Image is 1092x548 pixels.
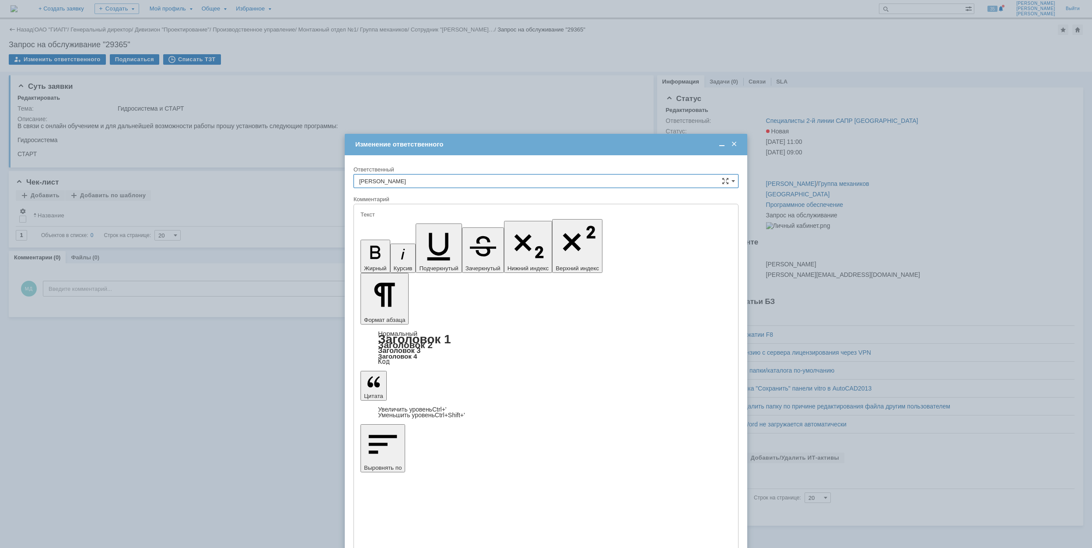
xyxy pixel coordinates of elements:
button: Нижний индекс [504,221,553,273]
span: Ctrl+' [432,406,447,413]
span: Зачеркнутый [465,265,500,272]
span: Сложная форма [722,178,729,185]
button: Подчеркнутый [416,223,462,273]
a: Заголовок 2 [378,340,433,350]
a: Decrease [378,412,465,419]
div: Ответственный [353,167,737,172]
a: Заголовок 1 [378,332,451,346]
button: Верхний индекс [552,219,602,273]
a: Заголовок 4 [378,353,417,360]
span: Ctrl+Shift+' [435,412,465,419]
span: Закрыть [730,140,738,148]
button: Цитата [360,371,387,401]
button: Зачеркнутый [462,227,504,273]
a: Заголовок 3 [378,346,420,354]
button: Курсив [390,244,416,273]
button: Жирный [360,240,390,273]
button: Формат абзаца [360,273,409,325]
span: Верхний индекс [556,265,599,272]
div: Комментарий [353,195,738,204]
a: Increase [378,406,447,413]
span: Цитата [364,393,383,399]
span: Свернуть (Ctrl + M) [717,140,726,148]
a: Нормальный [378,330,417,337]
span: Жирный [364,265,387,272]
span: Выровнять по [364,464,402,471]
span: Подчеркнутый [419,265,458,272]
div: Текст [360,212,730,217]
div: Изменение ответственного [355,140,738,148]
a: Код [378,358,390,366]
button: Выровнять по [360,424,405,472]
div: Формат абзаца [360,331,731,365]
span: Нижний индекс [507,265,549,272]
div: Цитата [360,407,731,418]
span: Формат абзаца [364,317,405,323]
span: Курсив [394,265,413,272]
